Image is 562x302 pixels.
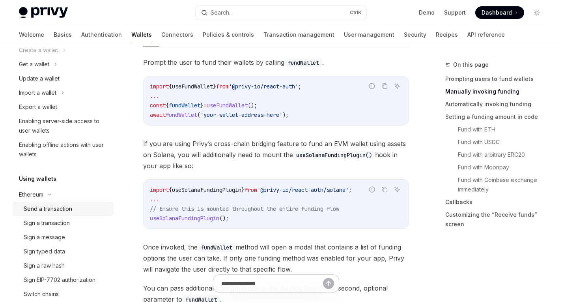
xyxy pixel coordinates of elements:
div: Enabling offline actions with user wallets [19,140,109,159]
span: await [150,111,166,118]
span: // Ensure this is mounted throughout the entire funding flow [150,205,339,212]
span: Dashboard [482,9,512,17]
span: = [204,102,207,109]
a: Setting a funding amount in code [445,111,549,123]
a: Sign a raw hash [13,259,114,273]
div: Sign a transaction [24,218,70,228]
div: Ethereum [19,190,43,199]
span: Once invoked, the method will open a modal that contains a list of funding options the user can t... [143,242,409,275]
a: Connectors [161,25,193,44]
code: useSolanaFundingPlugin() [293,151,375,159]
span: ); [282,111,289,118]
span: useSolanaFundingPlugin [172,186,241,193]
div: Search... [211,8,233,17]
span: Ctrl K [350,9,362,16]
a: Send a transaction [13,202,114,216]
span: '@privy-io/react-auth' [229,83,298,90]
span: } [213,83,216,90]
div: Import a wallet [19,88,56,98]
code: fundWallet [284,58,322,67]
a: Fund with Moonpay [458,161,549,174]
span: from [245,186,257,193]
a: Fund with Coinbase exchange immediately [458,174,549,196]
a: Welcome [19,25,44,44]
span: { [169,83,172,90]
button: Copy the contents from the code block [379,184,390,195]
button: Send message [323,278,334,289]
h5: Using wallets [19,174,56,184]
a: User management [344,25,394,44]
span: Prompt the user to fund their wallets by calling . [143,57,409,68]
a: Automatically invoking funding [445,98,549,111]
button: Ask AI [392,184,402,195]
a: Callbacks [445,196,549,208]
span: { [166,102,169,109]
span: (); [219,215,229,222]
span: import [150,186,169,193]
span: '@privy-io/react-auth/solana' [257,186,349,193]
a: API reference [467,25,505,44]
a: Sign a message [13,230,114,244]
a: Wallets [131,25,152,44]
span: ( [197,111,200,118]
a: Demo [419,9,435,17]
code: fundWallet [198,243,235,252]
span: } [200,102,204,109]
span: useFundWallet [207,102,248,109]
a: Authentication [81,25,122,44]
button: Ask AI [392,81,402,91]
button: Report incorrect code [367,81,377,91]
a: Fund with arbitrary ERC20 [458,148,549,161]
a: Manually invoking funding [445,85,549,98]
a: Policies & controls [203,25,254,44]
span: useFundWallet [172,83,213,90]
img: light logo [19,7,68,18]
button: Report incorrect code [367,184,377,195]
span: (); [248,102,257,109]
a: Export a wallet [13,100,114,114]
span: On this page [453,60,489,69]
div: Export a wallet [19,102,57,112]
a: Prompting users to fund wallets [445,73,549,85]
a: Enabling offline actions with user wallets [13,138,114,161]
a: Security [404,25,426,44]
div: Update a wallet [19,74,60,83]
a: Transaction management [263,25,334,44]
a: Sign a transaction [13,216,114,230]
a: Recipes [436,25,458,44]
span: } [241,186,245,193]
a: Fund with ETH [458,123,549,136]
div: Send a transaction [24,204,72,214]
a: Sign EIP-7702 authorization [13,273,114,287]
button: Toggle dark mode [530,6,543,19]
span: const [150,102,166,109]
span: ... [150,92,159,99]
a: Dashboard [475,6,524,19]
span: ; [349,186,352,193]
span: 'your-wallet-address-here' [200,111,282,118]
span: fundWallet [166,111,197,118]
span: If you are using Privy’s cross-chain bridging feature to fund an EVM wallet using assets on Solan... [143,138,409,171]
div: Switch chains [24,289,59,299]
span: from [216,83,229,90]
span: import [150,83,169,90]
div: Sign a message [24,233,65,242]
div: Get a wallet [19,60,49,69]
span: fundWallet [169,102,200,109]
a: Sign typed data [13,244,114,259]
button: Copy the contents from the code block [379,81,390,91]
a: Basics [54,25,72,44]
a: Fund with USDC [458,136,549,148]
div: Sign typed data [24,247,65,256]
div: Enabling server-side access to user wallets [19,116,109,135]
button: Search...CtrlK [196,6,366,20]
div: Sign a raw hash [24,261,65,270]
span: ... [150,196,159,203]
span: useSolanaFundingPlugin [150,215,219,222]
a: Switch chains [13,287,114,301]
a: Update a wallet [13,71,114,86]
span: { [169,186,172,193]
div: Sign EIP-7702 authorization [24,275,95,285]
a: Enabling server-side access to user wallets [13,114,114,138]
a: Customizing the “Receive funds” screen [445,208,549,231]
